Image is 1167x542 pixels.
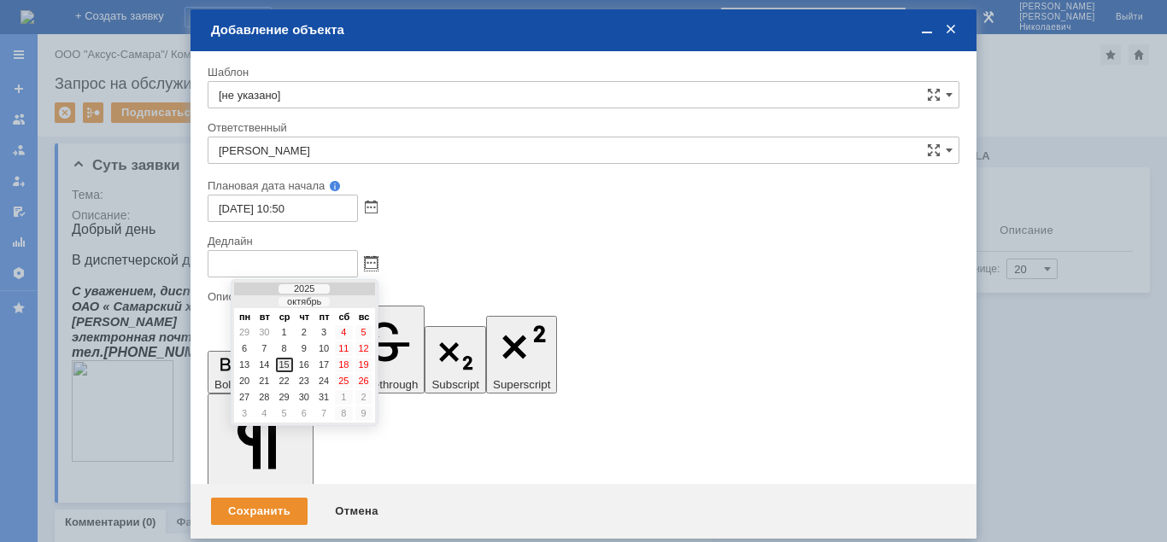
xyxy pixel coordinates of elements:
div: 9 [355,406,372,421]
td: вс [355,312,373,323]
div: 13 [236,358,253,372]
div: 30 [255,325,273,340]
span: Superscript [493,378,550,391]
div: 4 [255,406,273,421]
div: 27 [236,390,253,405]
div: 25 [335,374,352,388]
div: 12 [355,341,372,356]
span: azarova [127,108,174,122]
div: октябрь [279,297,330,306]
div: Ответственный [208,122,956,133]
div: 19 [355,358,372,372]
button: Superscript [486,316,557,393]
div: 7 [255,341,273,356]
div: 8 [335,406,352,421]
div: 5 [355,325,372,340]
div: 4 [335,325,352,340]
div: 28 [255,390,273,405]
div: 3 [315,325,332,340]
span: ru [214,108,227,122]
div: 26 [355,374,372,388]
div: 22 [276,374,293,388]
span: Свернуть (Ctrl + M) [918,22,935,38]
div: 20 [236,374,253,388]
td: вт [255,312,273,323]
div: Шаблон [208,67,956,78]
div: 10 [315,341,332,356]
span: Subscript [431,378,479,391]
div: 17 [315,358,332,372]
td: пт [315,312,333,323]
span: -5. [200,108,214,122]
div: 23 [296,374,313,388]
div: 18 [335,358,352,372]
div: 9 [296,341,313,356]
div: 15 [276,358,293,372]
div: 3 [236,406,253,421]
div: 1 [335,390,352,405]
span: Закрыть [942,22,959,38]
span: Сложная форма [927,88,941,102]
div: 29 [276,390,293,405]
td: пн [236,312,254,323]
div: 2025 [279,284,330,294]
div: Плановая дата начала [208,180,935,191]
div: 14 [255,358,273,372]
div: 29 [236,325,253,340]
span: Strikethrough [350,378,418,391]
button: Paragraph Format [208,393,314,506]
td: чт [296,312,314,323]
button: Strikethrough [343,306,425,393]
div: 30 [296,390,313,405]
span: Сложная форма [927,143,941,157]
div: 6 [296,406,313,421]
td: ср [276,312,294,323]
button: Bold [208,351,244,394]
a: azarova@hz-5.ru [127,108,227,122]
div: 5 [276,406,293,421]
div: 16 [296,358,313,372]
button: Subscript [425,326,486,394]
div: 6 [236,341,253,356]
div: 2 [355,390,372,405]
div: 8 [276,341,293,356]
div: 1 [276,325,293,340]
div: 11 [335,341,352,356]
div: 2 [296,325,313,340]
div: 24 [315,374,332,388]
div: Добавление объекта [211,22,959,38]
span: hz [186,108,200,122]
span: @ [174,108,186,122]
div: 21 [255,374,273,388]
div: Дедлайн [208,236,956,247]
div: Описание [208,291,956,302]
div: 7 [315,406,332,421]
td: сб [335,312,353,323]
span: Bold [214,378,238,391]
div: 31 [315,390,332,405]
